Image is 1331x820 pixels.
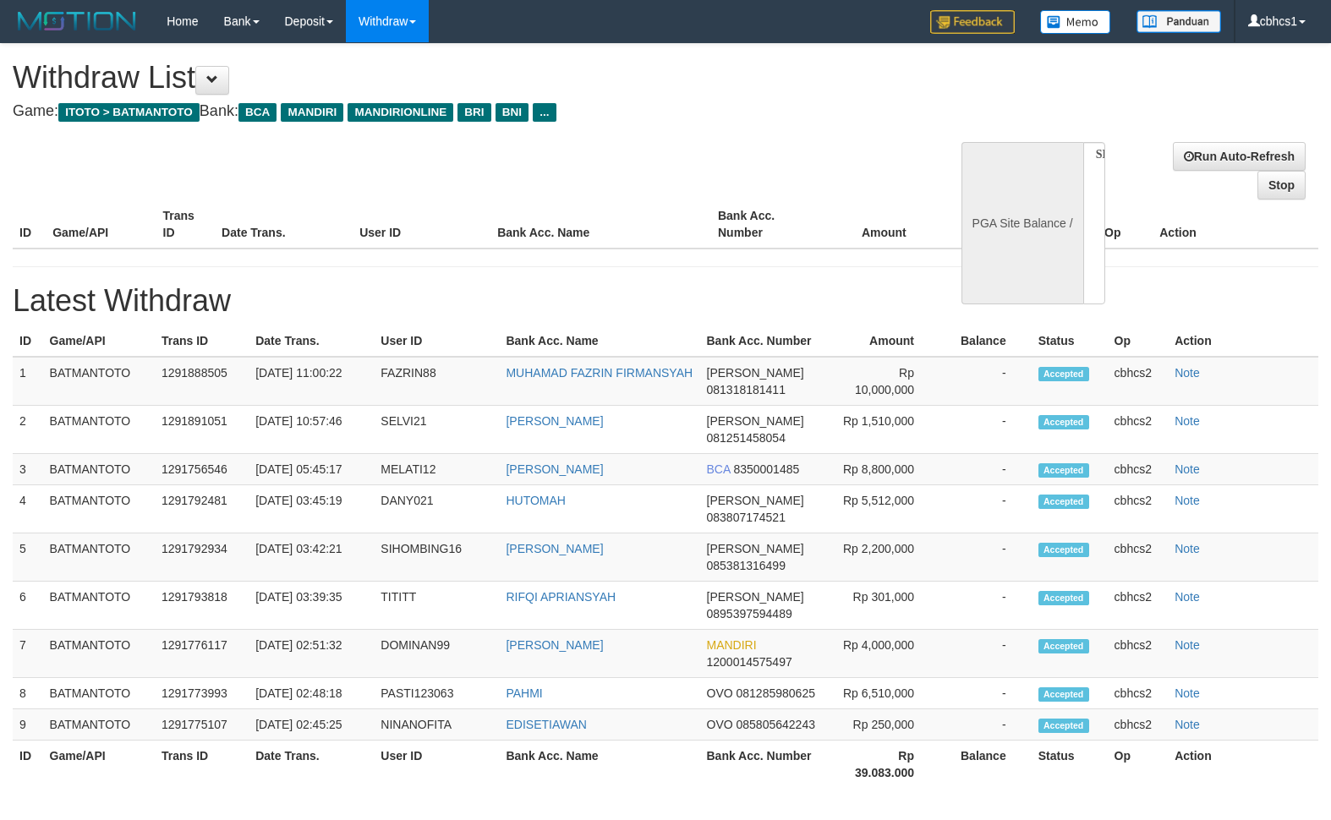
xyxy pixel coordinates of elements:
td: [DATE] 02:51:32 [249,630,374,678]
th: Date Trans. [249,325,374,357]
th: Balance [932,200,1033,249]
img: MOTION_logo.png [13,8,141,34]
td: 7 [13,630,43,678]
th: ID [13,325,43,357]
span: [PERSON_NAME] [707,542,804,555]
a: Note [1175,718,1200,731]
td: cbhcs2 [1108,533,1169,582]
td: - [939,357,1032,406]
th: User ID [353,200,490,249]
td: 1291756546 [155,454,249,485]
td: 1291891051 [155,406,249,454]
th: Status [1032,325,1108,357]
td: [DATE] 03:39:35 [249,582,374,630]
td: 5 [13,533,43,582]
th: Bank Acc. Number [700,325,831,357]
th: Date Trans. [215,200,353,249]
td: 1291773993 [155,678,249,709]
a: [PERSON_NAME] [506,414,603,428]
a: Note [1175,590,1200,604]
td: BATMANTOTO [43,485,155,533]
td: BATMANTOTO [43,678,155,709]
span: 081285980625 [737,686,815,700]
td: Rp 1,510,000 [831,406,939,454]
span: Accepted [1038,687,1089,702]
td: BATMANTOTO [43,709,155,741]
th: Amount [821,200,931,249]
th: ID [13,200,46,249]
td: cbhcs2 [1108,454,1169,485]
th: Rp 39.083.000 [831,741,939,789]
th: Trans ID [155,325,249,357]
a: Note [1175,494,1200,507]
span: Accepted [1038,591,1089,605]
span: OVO [707,718,733,731]
span: 085805642243 [737,718,815,731]
td: SELVI21 [374,406,499,454]
td: 1 [13,357,43,406]
h1: Latest Withdraw [13,284,1318,318]
a: Note [1175,686,1200,700]
td: 1291792934 [155,533,249,582]
th: Bank Acc. Number [711,200,821,249]
a: [PERSON_NAME] [506,542,603,555]
td: cbhcs2 [1108,582,1169,630]
td: - [939,485,1032,533]
span: Accepted [1038,639,1089,653]
td: cbhcs2 [1108,630,1169,678]
span: MANDIRI [707,638,757,652]
td: 6 [13,582,43,630]
td: - [939,709,1032,741]
img: Button%20Memo.svg [1040,10,1111,34]
td: DANY021 [374,485,499,533]
td: - [939,630,1032,678]
td: BATMANTOTO [43,454,155,485]
span: 0895397594489 [707,607,792,620]
th: User ID [374,741,499,789]
td: NINANOFITA [374,709,499,741]
th: User ID [374,325,499,357]
td: Rp 2,200,000 [831,533,939,582]
td: [DATE] 11:00:22 [249,357,374,406]
td: FAZRIN88 [374,357,499,406]
td: Rp 250,000 [831,709,939,741]
span: ITOTO > BATMANTOTO [58,103,200,122]
th: Game/API [43,325,155,357]
a: [PERSON_NAME] [506,462,603,476]
td: MELATI12 [374,454,499,485]
h4: Game: Bank: [13,103,870,120]
span: Accepted [1038,719,1089,733]
a: EDISETIAWAN [506,718,586,731]
a: PAHMI [506,686,542,700]
td: 3 [13,454,43,485]
span: ... [533,103,556,122]
a: Note [1175,542,1200,555]
th: ID [13,741,43,789]
span: BRI [457,103,490,122]
td: - [939,678,1032,709]
th: Op [1108,325,1169,357]
th: Bank Acc. Name [499,325,699,357]
td: cbhcs2 [1108,357,1169,406]
td: DOMINAN99 [374,630,499,678]
td: BATMANTOTO [43,406,155,454]
span: Accepted [1038,543,1089,557]
td: [DATE] 03:42:21 [249,533,374,582]
span: OVO [707,686,733,700]
span: 083807174521 [707,511,786,524]
a: [PERSON_NAME] [506,638,603,652]
th: Action [1153,200,1318,249]
td: Rp 6,510,000 [831,678,939,709]
td: 1291792481 [155,485,249,533]
a: Note [1175,414,1200,428]
td: 9 [13,709,43,741]
td: Rp 4,000,000 [831,630,939,678]
td: 1291888505 [155,357,249,406]
td: - [939,582,1032,630]
th: Amount [831,325,939,357]
span: 1200014575497 [707,655,792,669]
a: MUHAMAD FAZRIN FIRMANSYAH [506,366,693,380]
td: - [939,533,1032,582]
a: Note [1175,638,1200,652]
td: cbhcs2 [1108,406,1169,454]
